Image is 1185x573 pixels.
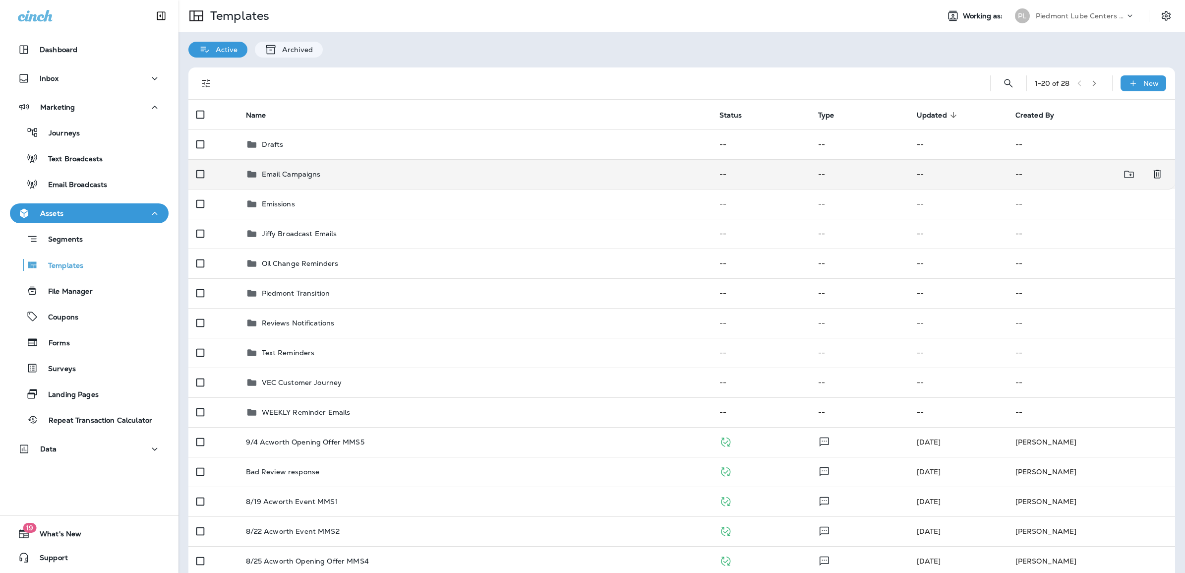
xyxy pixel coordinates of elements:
[909,338,1007,368] td: --
[40,74,59,82] p: Inbox
[810,338,909,368] td: --
[10,548,169,568] button: Support
[10,255,169,275] button: Templates
[909,308,1007,338] td: --
[246,111,279,120] span: Name
[810,278,909,308] td: --
[246,111,266,120] span: Name
[909,397,1007,427] td: --
[246,468,320,476] p: Bad Review response
[909,249,1007,278] td: --
[711,368,810,397] td: --
[719,111,755,120] span: Status
[810,189,909,219] td: --
[10,228,169,250] button: Segments
[38,287,93,297] p: File Manager
[711,249,810,278] td: --
[810,249,909,278] td: --
[810,397,909,427] td: --
[1007,159,1126,189] td: --
[1007,129,1175,159] td: --
[211,46,237,54] p: Active
[147,6,175,26] button: Collapse Sidebar
[909,159,1007,189] td: --
[810,308,909,338] td: --
[1007,487,1175,516] td: [PERSON_NAME]
[38,181,107,190] p: Email Broadcasts
[909,189,1007,219] td: --
[10,306,169,327] button: Coupons
[39,416,152,426] p: Repeat Transaction Calculator
[1015,111,1054,120] span: Created By
[38,365,76,374] p: Surveys
[40,103,75,111] p: Marketing
[10,97,169,117] button: Marketing
[810,129,909,159] td: --
[1015,8,1030,23] div: PL
[909,278,1007,308] td: --
[719,496,732,505] span: Published
[10,40,169,60] button: Dashboard
[1147,164,1167,185] button: Delete
[818,437,830,446] span: Text
[1007,189,1175,219] td: --
[1036,12,1125,20] p: Piedmont Lube Centers LLC
[917,438,941,446] span: Alyson Dixon
[38,390,99,400] p: Landing Pages
[10,122,169,143] button: Journeys
[818,111,847,120] span: Type
[1007,219,1175,249] td: --
[1007,457,1175,487] td: [PERSON_NAME]
[10,280,169,301] button: File Manager
[711,129,810,159] td: --
[917,467,941,476] span: Charity Peprah
[38,155,103,164] p: Text Broadcasts
[1007,278,1175,308] td: --
[23,523,36,533] span: 19
[711,159,810,189] td: --
[1035,79,1069,87] div: 1 - 20 of 28
[719,437,732,446] span: Published
[711,278,810,308] td: --
[40,46,77,54] p: Dashboard
[917,111,960,120] span: Updated
[196,73,216,93] button: Filters
[30,554,68,566] span: Support
[711,189,810,219] td: --
[719,556,732,565] span: Published
[262,259,339,267] p: Oil Change Reminders
[1007,368,1175,397] td: --
[999,73,1018,93] button: Search Templates
[818,111,834,120] span: Type
[917,497,941,506] span: Alyson Dixon
[963,12,1005,20] span: Working as:
[909,219,1007,249] td: --
[262,349,315,357] p: Text Reminders
[246,527,340,535] p: 8/22 Acworth Event MMS2
[1007,338,1175,368] td: --
[818,556,830,565] span: Text
[10,409,169,430] button: Repeat Transaction Calculator
[38,261,83,271] p: Templates
[40,209,63,217] p: Assets
[917,527,941,536] span: Alyson Dixon
[10,68,169,88] button: Inbox
[1007,427,1175,457] td: [PERSON_NAME]
[1119,164,1139,185] button: Move to folder
[1007,397,1175,427] td: --
[810,159,909,189] td: --
[711,397,810,427] td: --
[39,129,80,138] p: Journeys
[262,230,337,238] p: Jiffy Broadcast Emails
[10,148,169,169] button: Text Broadcasts
[818,496,830,505] span: Text
[10,203,169,223] button: Assets
[1015,111,1067,120] span: Created By
[810,368,909,397] td: --
[818,466,830,475] span: Text
[246,498,338,506] p: 8/19 Acworth Event MMS1
[10,332,169,353] button: Forms
[262,140,284,148] p: Drafts
[917,111,947,120] span: Updated
[818,526,830,535] span: Text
